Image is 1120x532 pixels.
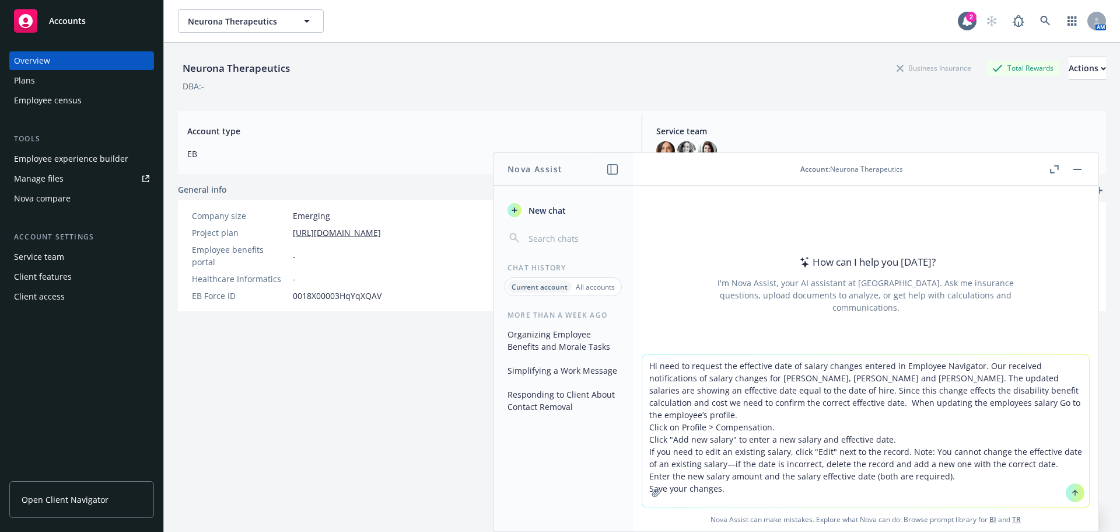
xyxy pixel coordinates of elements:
[9,287,154,306] a: Client access
[1069,57,1106,79] div: Actions
[9,133,154,145] div: Tools
[192,290,288,302] div: EB Force ID
[1034,9,1057,33] a: Search
[192,244,288,268] div: Employee benefits portal
[9,169,154,188] a: Manage files
[293,227,381,239] a: [URL][DOMAIN_NAME]
[178,61,295,76] div: Neurona Therapeutics
[989,514,996,524] a: BI
[796,255,936,270] div: How can I help you [DATE]?
[526,204,566,217] span: New chat
[9,5,154,37] a: Accounts
[187,125,628,137] span: Account type
[1069,57,1106,80] button: Actions
[14,169,64,188] div: Manage files
[1007,9,1030,33] a: Report a Bug
[293,273,296,285] span: -
[800,164,903,174] div: : Neurona Therapeutics
[14,51,50,70] div: Overview
[9,267,154,286] a: Client features
[702,277,1030,314] div: I'm Nova Assist, your AI assistant at [GEOGRAPHIC_DATA]. Ask me insurance questions, upload docum...
[503,325,624,356] button: Organizing Employee Benefits and Morale Tasks
[800,164,828,174] span: Account
[980,9,1003,33] a: Start snowing
[698,141,717,160] img: photo
[192,210,288,222] div: Company size
[638,507,1094,531] span: Nova Assist can make mistakes. Explore what Nova can do: Browse prompt library for and
[503,200,624,221] button: New chat
[14,71,35,90] div: Plans
[526,230,619,246] input: Search chats
[14,287,65,306] div: Client access
[494,310,633,320] div: More than a week ago
[9,248,154,266] a: Service team
[9,51,154,70] a: Overview
[503,361,624,380] button: Simplifying a Work Message
[1092,183,1106,197] a: add
[512,282,568,292] p: Current account
[656,141,675,160] img: photo
[293,290,381,302] span: 0018X00003HqYqXQAV
[183,80,204,92] div: DBA: -
[22,493,108,506] span: Open Client Navigator
[677,141,696,160] img: photo
[576,282,615,292] p: All accounts
[14,189,71,208] div: Nova compare
[642,355,1089,507] textarea: Hi need to request the effective date of salary changes entered in Employee Navigator. Our receiv...
[508,163,562,175] h1: Nova Assist
[188,15,289,27] span: Neurona Therapeutics
[192,227,288,239] div: Project plan
[966,12,977,22] div: 2
[891,61,977,75] div: Business Insurance
[1060,9,1084,33] a: Switch app
[192,273,288,285] div: Healthcare Informatics
[14,248,64,266] div: Service team
[9,149,154,168] a: Employee experience builder
[656,125,1097,137] span: Service team
[14,91,82,110] div: Employee census
[293,250,296,262] span: -
[14,267,72,286] div: Client features
[178,9,324,33] button: Neurona Therapeutics
[293,210,330,222] span: Emerging
[986,61,1059,75] div: Total Rewards
[1012,514,1021,524] a: TR
[187,148,628,160] span: EB
[14,149,128,168] div: Employee experience builder
[503,385,624,416] button: Responding to Client About Contact Removal
[494,263,633,273] div: Chat History
[178,183,227,196] span: General info
[9,189,154,208] a: Nova compare
[9,91,154,110] a: Employee census
[49,16,86,26] span: Accounts
[9,231,154,243] div: Account settings
[9,71,154,90] a: Plans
